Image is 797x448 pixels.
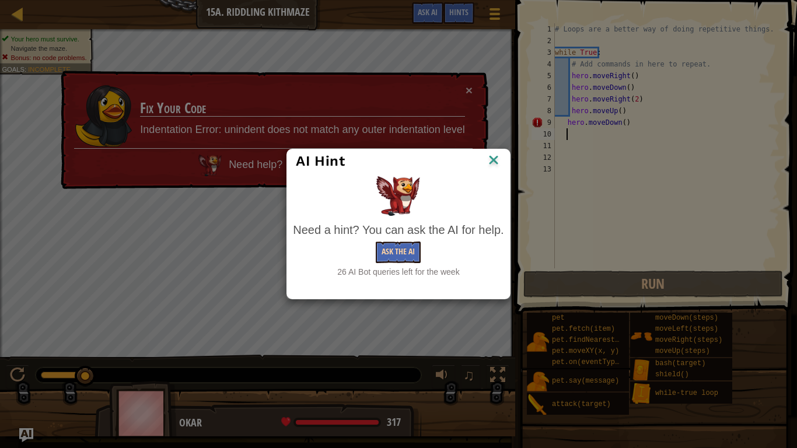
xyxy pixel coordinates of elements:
[376,176,420,216] img: AI Hint Animal
[293,222,504,239] div: Need a hint? You can ask the AI for help.
[376,242,421,263] button: Ask the AI
[296,153,345,169] span: AI Hint
[486,152,501,170] img: IconClose.svg
[293,266,504,278] div: 26 AI Bot queries left for the week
